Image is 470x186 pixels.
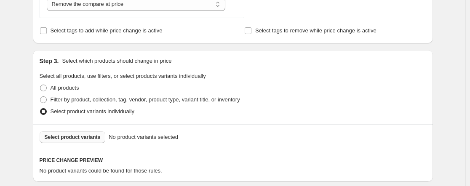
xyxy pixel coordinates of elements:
span: All products [51,85,79,91]
h2: Step 3. [40,57,59,65]
span: Select tags to remove while price change is active [255,27,377,34]
span: No product variants could be found for those rules. [40,167,162,174]
span: Select all products, use filters, or select products variants individually [40,73,206,79]
span: Select tags to add while price change is active [51,27,163,34]
span: Filter by product, collection, tag, vendor, product type, variant title, or inventory [51,96,240,103]
button: Select product variants [40,131,106,143]
span: No product variants selected [109,133,178,141]
p: Select which products should change in price [62,57,171,65]
h6: PRICE CHANGE PREVIEW [40,157,426,164]
span: Select product variants [45,134,101,141]
span: Select product variants individually [51,108,134,114]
